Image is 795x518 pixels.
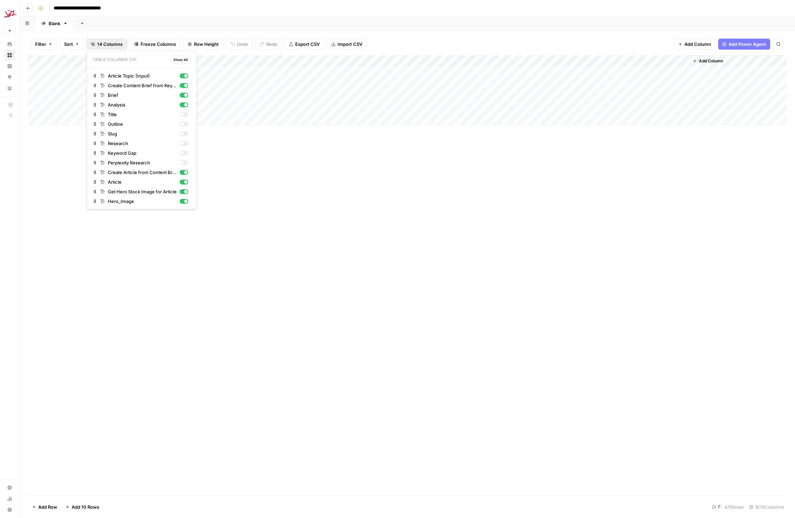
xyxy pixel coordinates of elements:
[709,501,746,512] div: 4 /5 Rows
[35,17,74,30] a: Blank
[38,504,57,510] span: Add Row
[60,39,84,50] button: Sort
[108,188,177,195] span: Get Hero Stock Image for Article
[729,41,766,48] span: Add Power Agent
[684,41,711,48] span: Add Column
[746,501,787,512] div: 8/14 Columns
[108,92,177,99] span: Brief
[108,159,177,166] span: Perplexity Research
[674,39,715,50] button: Add Column
[108,72,177,79] span: Article Topic (Input)
[338,41,362,48] span: Import CSV
[108,169,177,176] span: Create Article from Content Brief
[4,493,15,504] a: Usage
[108,179,177,185] span: Article
[108,130,177,137] span: Slug
[108,82,177,89] span: Create Content Brief from Keyword
[87,51,197,209] div: 14 Columns
[183,39,223,50] button: Row Height
[4,8,17,20] img: MarketKarma Logo
[4,83,15,94] a: Your Data
[4,504,15,515] button: Help + Support
[256,39,282,50] button: Redo
[4,72,15,83] a: Opportunities
[4,482,15,493] a: Settings
[86,39,127,50] button: 14 Columns
[61,501,103,512] button: Add 10 Rows
[237,41,248,48] span: Undo
[64,41,73,48] span: Sort
[141,41,176,48] span: Freeze Columns
[31,39,57,50] button: Filter
[173,57,188,62] span: Show All
[108,111,177,118] span: Title
[690,57,726,65] button: Add Column
[28,501,61,512] button: Add Row
[49,20,60,27] div: Blank
[97,41,123,48] span: 14 Columns
[170,55,191,64] button: Show All
[266,41,277,48] span: Redo
[194,41,219,48] span: Row Height
[327,39,367,50] button: Import CSV
[72,504,99,510] span: Add 10 Rows
[35,41,46,48] span: Filter
[4,50,15,61] a: Browse
[108,101,177,108] span: Analysis
[108,140,177,147] span: Research
[4,6,15,23] button: Workspace: MarketKarma
[285,39,324,50] button: Export CSV
[108,198,177,205] span: Hero_Image
[108,150,177,156] span: Keyword Gap
[130,39,180,50] button: Freeze Columns
[4,61,15,72] a: Insights
[295,41,320,48] span: Export CSV
[226,39,253,50] button: Undo
[90,54,194,65] p: Table Columns (14)
[699,58,723,64] span: Add Column
[4,39,15,50] a: Home
[108,121,177,128] span: Outline
[718,39,770,50] button: Add Power Agent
